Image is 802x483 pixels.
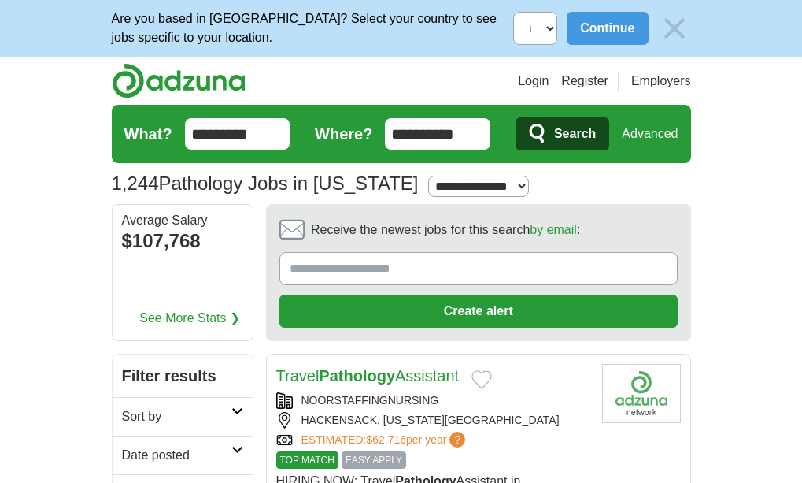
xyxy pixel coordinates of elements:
[658,12,691,45] img: icon_close_no_bg.svg
[276,451,338,469] span: TOP MATCH
[342,451,406,469] span: EASY APPLY
[122,214,243,227] div: Average Salary
[122,407,231,426] h2: Sort by
[122,446,231,465] h2: Date posted
[449,432,465,448] span: ?
[112,63,246,98] img: Adzuna logo
[113,436,253,474] a: Date posted
[518,72,549,91] a: Login
[112,173,419,194] h1: Pathology Jobs in [US_STATE]
[122,227,243,255] div: $107,768
[319,367,395,385] strong: Pathology
[567,12,648,45] button: Continue
[602,364,681,423] img: Company logo
[276,412,589,429] div: HACKENSACK, [US_STATE][GEOGRAPHIC_DATA]
[315,122,372,146] label: Where?
[516,117,609,150] button: Search
[113,355,253,397] h2: Filter results
[530,223,577,236] a: by email
[279,295,678,328] button: Create alert
[301,432,469,448] a: ESTIMATED:$62,716per year?
[113,397,253,436] a: Sort by
[124,122,172,146] label: What?
[622,118,678,150] a: Advanced
[112,9,513,47] p: Are you based in [GEOGRAPHIC_DATA]? Select your country to see jobs specific to your location.
[471,370,492,389] button: Add to favorite jobs
[112,169,159,198] span: 1,244
[276,392,589,409] div: NOORSTAFFINGNURSING
[554,118,596,150] span: Search
[561,72,608,91] a: Register
[366,433,406,446] span: $62,716
[139,309,240,328] a: See More Stats ❯
[311,221,580,240] span: Receive the newest jobs for this search :
[276,367,460,385] a: TravelPathologyAssistant
[631,72,691,91] a: Employers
